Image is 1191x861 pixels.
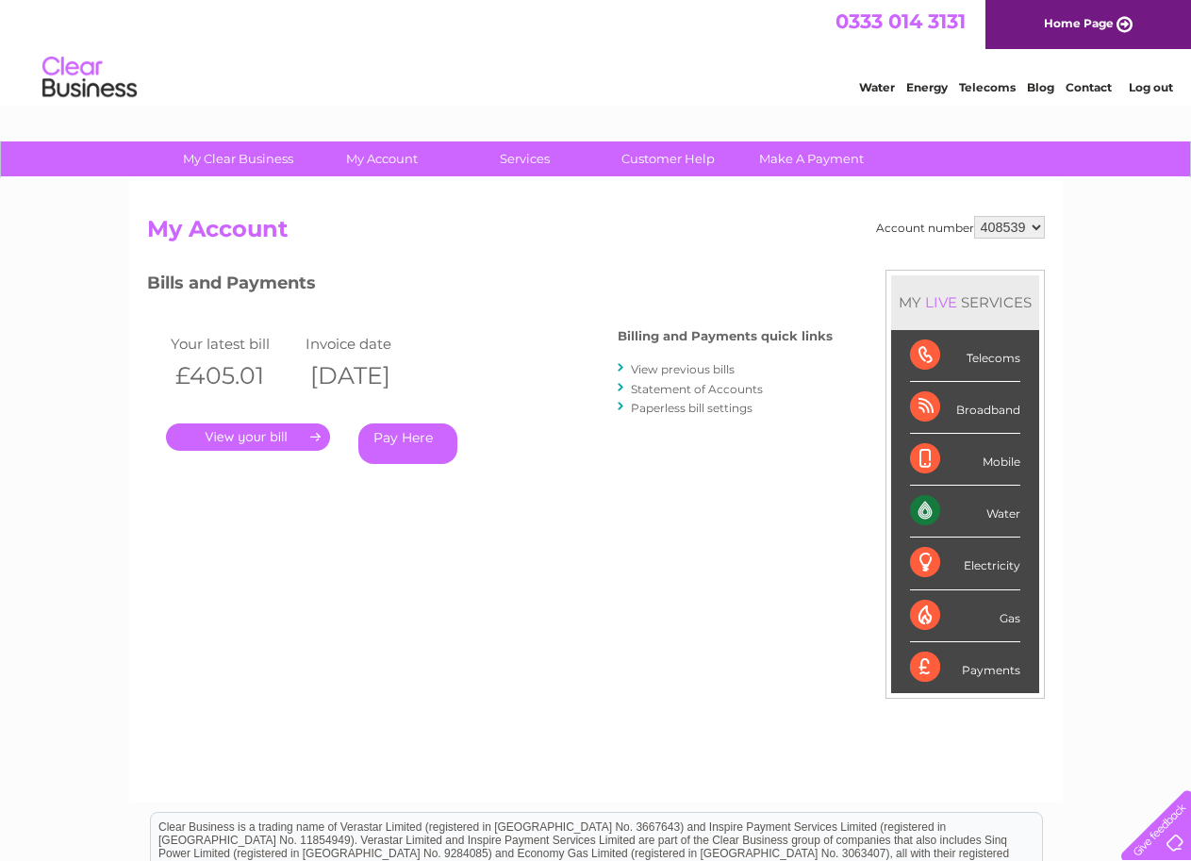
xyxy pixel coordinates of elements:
[631,401,753,415] a: Paperless bill settings
[618,329,833,343] h4: Billing and Payments quick links
[1027,80,1054,94] a: Blog
[1129,80,1173,94] a: Log out
[910,434,1020,486] div: Mobile
[910,486,1020,538] div: Water
[147,216,1045,252] h2: My Account
[910,642,1020,693] div: Payments
[959,80,1016,94] a: Telecoms
[41,49,138,107] img: logo.png
[910,382,1020,434] div: Broadband
[301,331,437,356] td: Invoice date
[631,382,763,396] a: Statement of Accounts
[160,141,316,176] a: My Clear Business
[1066,80,1112,94] a: Contact
[859,80,895,94] a: Water
[447,141,603,176] a: Services
[166,331,302,356] td: Your latest bill
[166,423,330,451] a: .
[358,423,457,464] a: Pay Here
[301,356,437,395] th: [DATE]
[906,80,948,94] a: Energy
[304,141,459,176] a: My Account
[151,10,1042,91] div: Clear Business is a trading name of Verastar Limited (registered in [GEOGRAPHIC_DATA] No. 3667643...
[147,270,833,303] h3: Bills and Payments
[910,538,1020,589] div: Electricity
[835,9,966,33] a: 0333 014 3131
[876,216,1045,239] div: Account number
[166,356,302,395] th: £405.01
[910,590,1020,642] div: Gas
[734,141,889,176] a: Make A Payment
[631,362,735,376] a: View previous bills
[910,330,1020,382] div: Telecoms
[590,141,746,176] a: Customer Help
[891,275,1039,329] div: MY SERVICES
[921,293,961,311] div: LIVE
